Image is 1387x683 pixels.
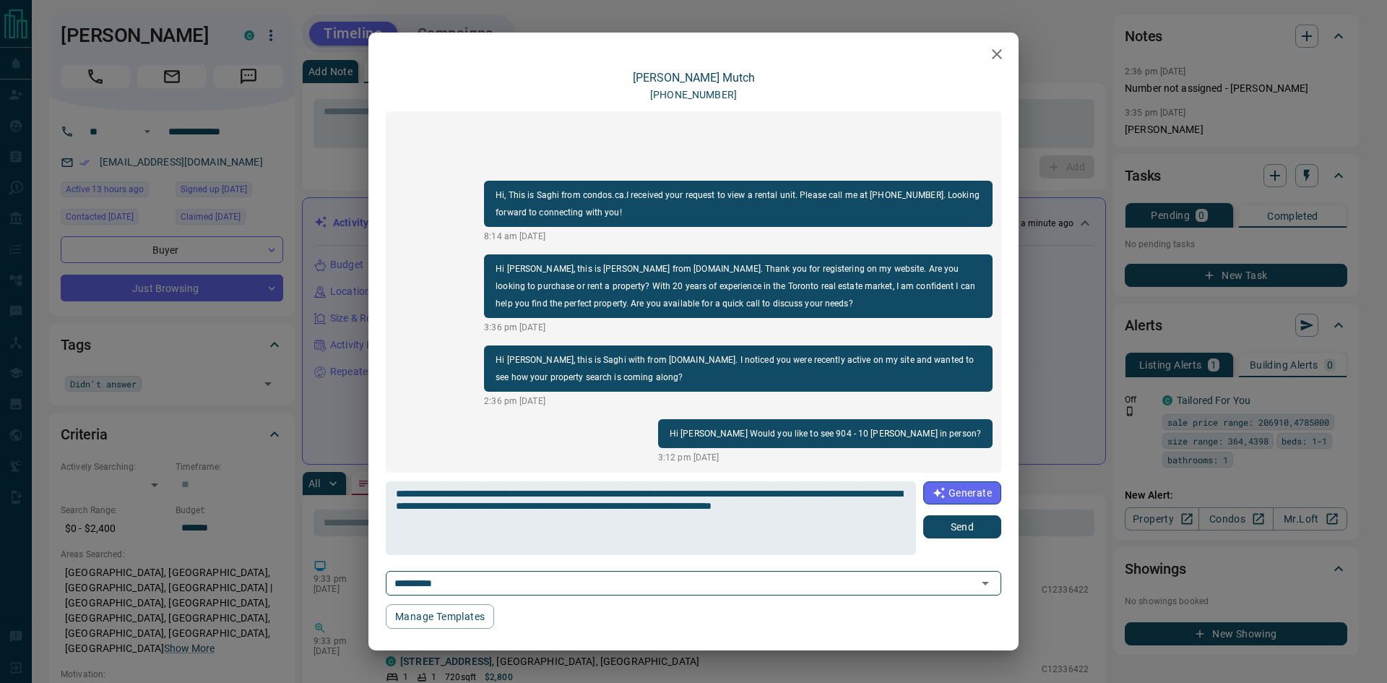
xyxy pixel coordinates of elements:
a: [PERSON_NAME] Mutch [633,71,755,85]
button: Manage Templates [386,604,494,629]
p: Hi [PERSON_NAME], this is [PERSON_NAME] from [DOMAIN_NAME]. Thank you for registering on my websi... [496,260,981,312]
p: Hi [PERSON_NAME] Would you like to see 904 - 10 [PERSON_NAME] in person? [670,425,981,442]
p: 3:36 pm [DATE] [484,321,993,334]
p: Hi, This is Saghi from condos.ca.I received your request to view a rental unit. Please call me at... [496,186,981,221]
p: 2:36 pm [DATE] [484,395,993,408]
button: Open [975,573,995,593]
p: 3:12 pm [DATE] [658,451,993,464]
p: [PHONE_NUMBER] [650,87,737,103]
button: Generate [923,481,1001,504]
p: Hi [PERSON_NAME], this is Saghi with from [DOMAIN_NAME]. I noticed you were recently active on my... [496,351,981,386]
button: Send [923,515,1001,538]
p: 8:14 am [DATE] [484,230,993,243]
